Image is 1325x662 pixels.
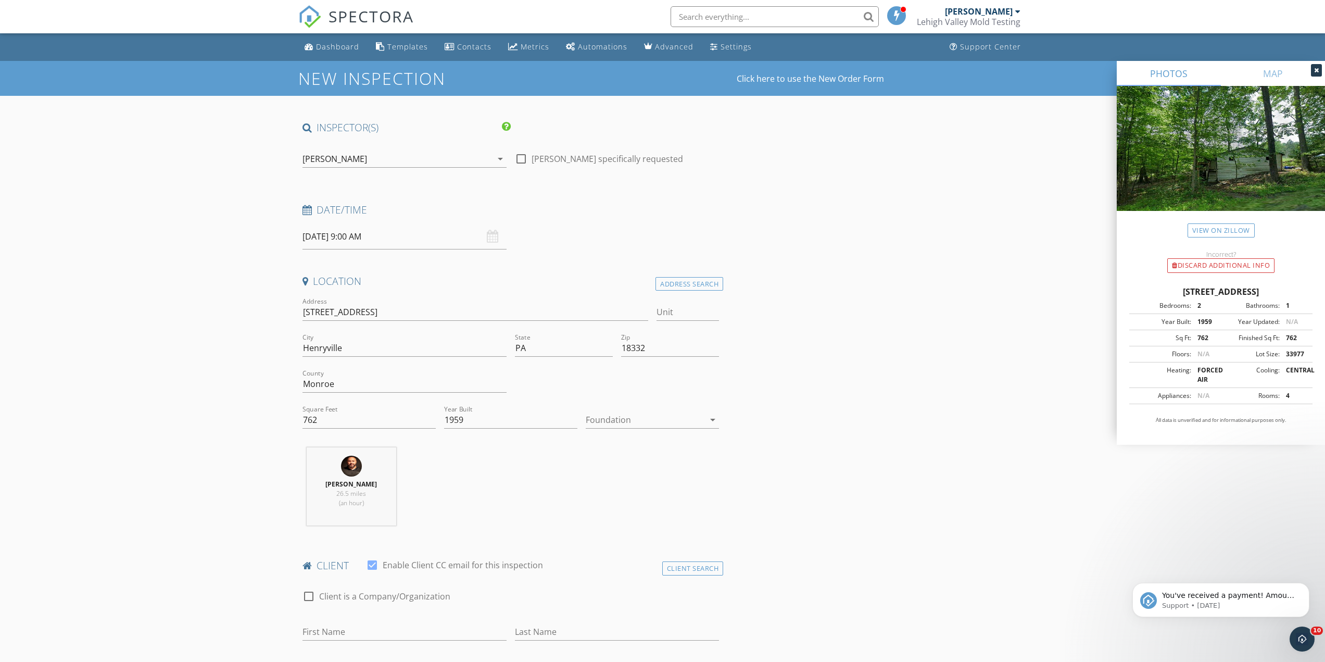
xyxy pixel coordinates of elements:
[325,480,377,489] strong: [PERSON_NAME]
[440,38,496,57] a: Contacts
[383,560,543,570] label: Enable Client CC email for this inspection
[945,6,1013,17] div: [PERSON_NAME]
[1221,317,1280,327] div: Year Updated:
[1132,333,1191,343] div: Sq Ft:
[640,38,698,57] a: Advanced
[302,121,511,134] h4: INSPECTOR(S)
[1286,317,1298,326] span: N/A
[1191,317,1221,327] div: 1959
[655,277,723,291] div: Address Search
[1290,627,1315,652] iframe: Intercom live chat
[1280,333,1309,343] div: 762
[578,42,627,52] div: Automations
[1132,349,1191,359] div: Floors:
[1221,333,1280,343] div: Finished Sq Ft:
[45,30,179,153] span: You've received a payment! Amount $500.00 Fee $16.65 Net $483.35 Transaction # pi_3SBE0TK7snlDGpR...
[1117,250,1325,258] div: Incorrect?
[298,14,414,36] a: SPECTORA
[1311,627,1323,635] span: 10
[917,17,1020,27] div: Lehigh Valley Mold Testing
[532,154,683,164] label: [PERSON_NAME] specifically requested
[1191,366,1221,384] div: FORCED AIR
[339,498,364,507] span: (an hour)
[298,69,529,88] h1: New Inspection
[1132,301,1191,310] div: Bedrooms:
[562,38,632,57] a: Automations (Basic)
[1280,301,1309,310] div: 1
[1132,317,1191,327] div: Year Built:
[1132,391,1191,401] div: Appliances:
[336,489,366,498] span: 26.5 miles
[329,5,414,27] span: SPECTORA
[1188,223,1255,238] a: View on Zillow
[1167,258,1274,273] div: Discard Additional info
[504,38,553,57] a: Metrics
[655,42,693,52] div: Advanced
[302,203,720,217] h4: Date/Time
[1221,391,1280,401] div: Rooms:
[1197,349,1209,358] span: N/A
[494,153,507,165] i: arrow_drop_down
[1132,366,1191,384] div: Heating:
[1117,61,1221,86] a: PHOTOS
[1191,301,1221,310] div: 2
[1221,349,1280,359] div: Lot Size:
[302,224,507,249] input: Select date
[1280,391,1309,401] div: 4
[671,6,879,27] input: Search everything...
[1129,417,1313,424] p: All data is unverified and for informational purposes only.
[300,38,363,57] a: Dashboard
[737,74,884,83] a: Click here to use the New Order Form
[1117,86,1325,236] img: streetview
[319,591,450,602] label: Client is a Company/Organization
[521,42,549,52] div: Metrics
[1191,333,1221,343] div: 762
[302,154,367,164] div: [PERSON_NAME]
[298,5,321,28] img: The Best Home Inspection Software - Spectora
[341,456,362,477] img: 01002660.jpg
[1221,61,1325,86] a: MAP
[302,559,720,572] h4: client
[316,42,359,52] div: Dashboard
[1280,366,1309,384] div: CENTRAL
[1221,366,1280,384] div: Cooling:
[387,42,428,52] div: Templates
[1197,391,1209,400] span: N/A
[1129,285,1313,298] div: [STREET_ADDRESS]
[1221,301,1280,310] div: Bathrooms:
[1280,349,1309,359] div: 33977
[706,38,756,57] a: Settings
[45,40,180,49] p: Message from Support, sent 4d ago
[706,414,719,426] i: arrow_drop_down
[457,42,491,52] div: Contacts
[372,38,432,57] a: Templates
[1117,561,1325,634] iframe: Intercom notifications message
[302,274,720,288] h4: Location
[945,38,1025,57] a: Support Center
[960,42,1021,52] div: Support Center
[721,42,752,52] div: Settings
[662,561,724,576] div: Client Search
